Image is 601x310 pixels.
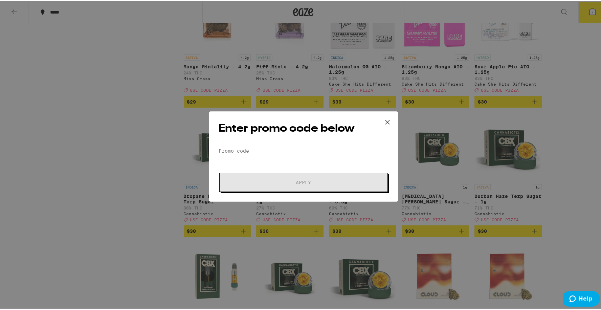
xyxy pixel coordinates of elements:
button: Apply [219,172,388,191]
h2: Enter promo code below [219,120,388,135]
iframe: Opens a widget where you can find more information [563,290,600,307]
input: Promo code [219,145,388,155]
span: Apply [296,179,311,183]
